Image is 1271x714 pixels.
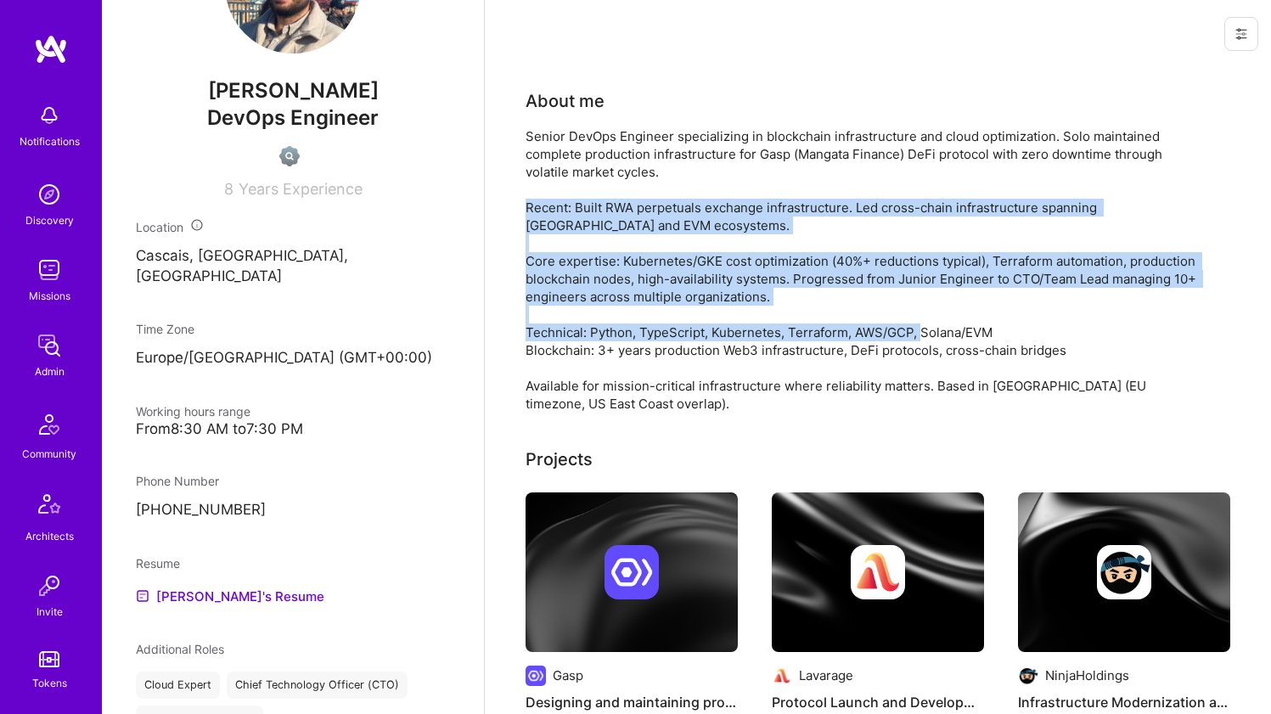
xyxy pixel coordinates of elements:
[35,363,65,380] div: Admin
[29,486,70,527] img: Architects
[526,492,738,652] img: cover
[32,177,66,211] img: discovery
[136,642,224,656] span: Additional Roles
[772,691,984,713] h4: Protocol Launch and Development team hiring and management
[239,180,363,198] span: Years Experience
[20,132,80,150] div: Notifications
[136,672,220,699] div: Cloud Expert
[207,105,379,130] span: DevOps Engineer
[37,603,63,621] div: Invite
[32,253,66,287] img: teamwork
[136,556,180,571] span: Resume
[526,666,546,686] img: Company logo
[25,527,74,545] div: Architects
[799,666,853,684] div: Lavarage
[851,545,905,599] img: Company logo
[136,322,194,336] span: Time Zone
[32,98,66,132] img: bell
[526,691,738,713] h4: Designing and maintaining production grade blockchain infrastructure solo for 3 years without dow...
[553,666,583,684] div: Gasp
[772,492,984,652] img: cover
[1018,492,1230,652] img: cover
[25,211,74,229] div: Discovery
[605,545,659,599] img: Company logo
[32,569,66,603] img: Invite
[224,180,233,198] span: 8
[136,404,250,419] span: Working hours range
[136,589,149,603] img: Resume
[32,674,67,692] div: Tokens
[136,420,450,438] div: From 8:30 AM to 7:30 PM
[136,474,219,488] span: Phone Number
[136,218,450,236] div: Location
[772,666,792,686] img: Company logo
[136,586,324,606] a: [PERSON_NAME]'s Resume
[1018,666,1038,686] img: Company logo
[526,88,605,114] div: About me
[136,78,450,104] span: [PERSON_NAME]
[136,348,450,368] p: Europe/[GEOGRAPHIC_DATA] (GMT+00:00 )
[526,127,1205,413] div: Senior DevOps Engineer specializing in blockchain infrastructure and cloud optimization. Solo mai...
[29,287,70,305] div: Missions
[34,34,68,65] img: logo
[526,447,593,472] div: Projects
[279,146,300,166] img: Not Scrubbed
[22,445,76,463] div: Community
[1097,545,1151,599] img: Company logo
[227,672,408,699] div: Chief Technology Officer (CTO)
[29,404,70,445] img: Community
[32,329,66,363] img: admin teamwork
[136,246,450,287] p: Cascais, [GEOGRAPHIC_DATA], [GEOGRAPHIC_DATA]
[1018,691,1230,713] h4: Infrastructure Modernization and Automation
[1045,666,1129,684] div: NinjaHoldings
[136,500,450,520] p: [PHONE_NUMBER]
[39,651,59,667] img: tokens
